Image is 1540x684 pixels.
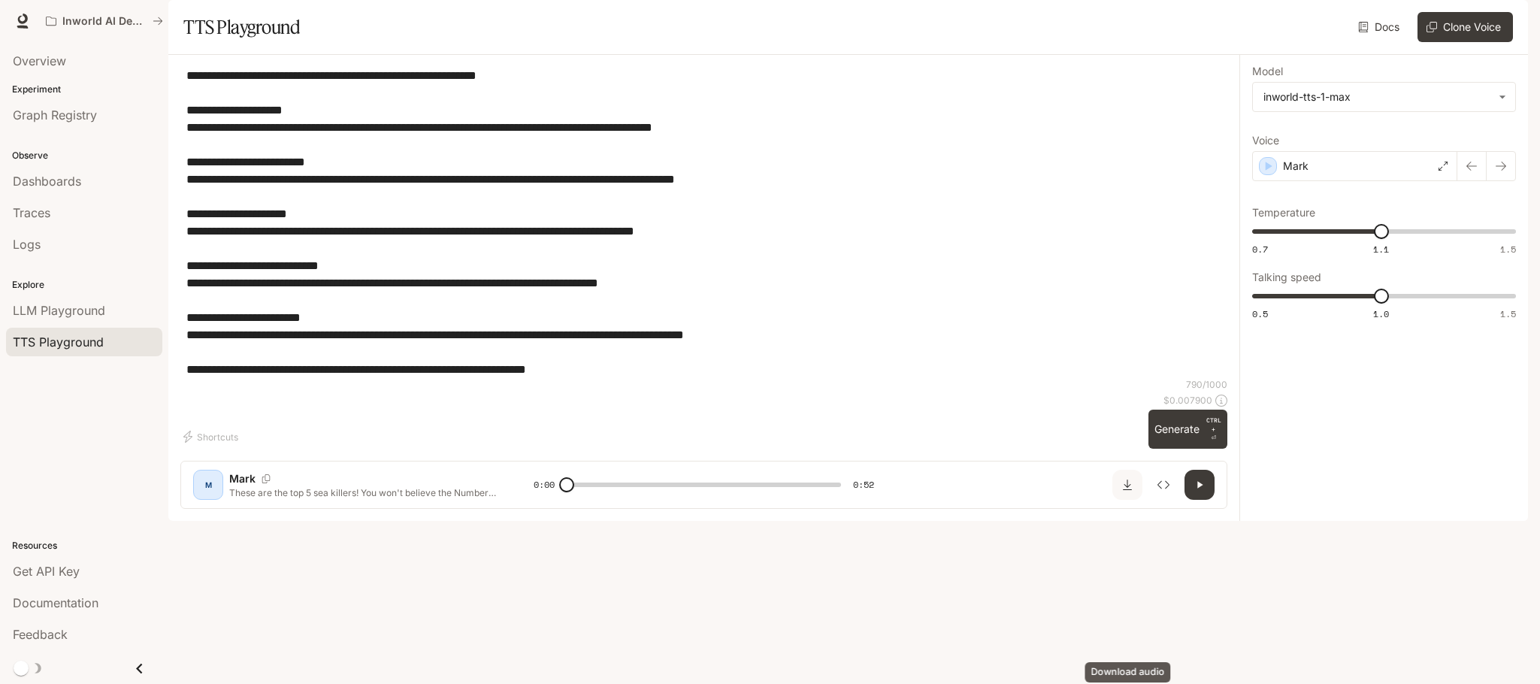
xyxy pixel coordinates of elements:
span: 0:00 [534,477,555,492]
p: Mark [229,471,256,486]
button: Inspect [1148,470,1178,500]
button: All workspaces [39,6,170,36]
span: 1.5 [1500,307,1516,320]
div: M [196,473,220,497]
p: Voice [1252,135,1279,146]
p: 790 / 1000 [1186,378,1227,391]
span: 0:52 [853,477,874,492]
p: $ 0.007900 [1163,394,1212,407]
button: Clone Voice [1417,12,1513,42]
p: ⏎ [1206,416,1221,443]
a: Docs [1355,12,1405,42]
button: Shortcuts [180,425,244,449]
span: 1.5 [1500,243,1516,256]
span: 0.5 [1252,307,1268,320]
span: 1.1 [1373,243,1389,256]
div: inworld-tts-1-max [1253,83,1515,111]
p: Mark [1283,159,1309,174]
p: These are the top 5 sea killers! You won't believe the Number 1. Number 5 - [GEOGRAPHIC_DATA] Eel... [229,486,498,499]
p: CTRL + [1206,416,1221,434]
p: Model [1252,66,1283,77]
button: Copy Voice ID [256,474,277,483]
div: inworld-tts-1-max [1263,89,1491,104]
button: Download audio [1112,470,1142,500]
button: GenerateCTRL +⏎ [1148,410,1227,449]
span: 1.0 [1373,307,1389,320]
div: Download audio [1085,662,1171,682]
p: Temperature [1252,207,1315,218]
h1: TTS Playground [183,12,300,42]
p: Inworld AI Demos [62,15,147,28]
span: 0.7 [1252,243,1268,256]
p: Talking speed [1252,272,1321,283]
